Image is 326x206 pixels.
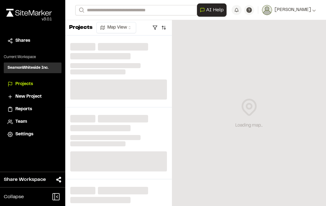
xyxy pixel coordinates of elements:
[235,122,263,129] div: Loading map...
[15,106,32,113] span: Reports
[6,17,52,22] div: Oh geez...please don't...
[8,131,58,138] a: Settings
[8,118,58,125] a: Team
[15,37,30,44] span: Shares
[15,93,42,100] span: New Project
[4,176,46,183] span: Share Workspace
[206,6,224,14] span: AI Help
[8,106,58,113] a: Reports
[75,5,87,15] button: Search
[197,3,229,17] div: Open AI Assistant
[4,54,61,60] p: Current Workspace
[262,5,316,15] button: [PERSON_NAME]
[15,131,33,138] span: Settings
[15,118,27,125] span: Team
[197,3,227,17] button: Open AI Assistant
[8,81,58,88] a: Projects
[6,9,52,17] img: rebrand.png
[8,37,58,44] a: Shares
[275,7,311,14] span: [PERSON_NAME]
[4,193,24,201] span: Collapse
[8,65,49,71] h3: SeamonWhiteside Inc.
[262,5,272,15] img: User
[15,81,33,88] span: Projects
[8,93,58,100] a: New Project
[69,24,93,32] p: Projects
